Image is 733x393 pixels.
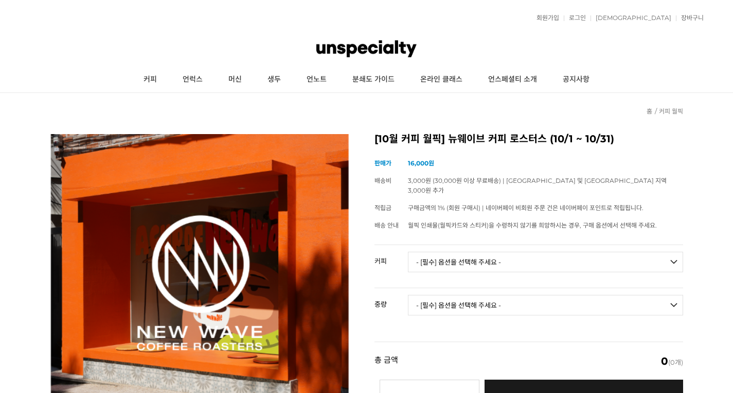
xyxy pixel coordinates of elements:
strong: 16,000원 [408,159,434,167]
span: 3,000원 (30,000원 이상 무료배송) | [GEOGRAPHIC_DATA] 및 [GEOGRAPHIC_DATA] 지역 3,000원 추가 [408,177,667,194]
em: 0 [661,355,668,367]
a: 홈 [647,107,652,115]
a: 로그인 [564,15,586,21]
a: 온라인 클래스 [407,67,475,92]
span: 구매금액의 1% (회원 구매시) | 네이버페이 비회원 주문 건은 네이버페이 포인트로 적립됩니다. [408,204,643,212]
span: 적립금 [374,204,391,212]
span: 배송 안내 [374,221,399,229]
strong: 총 금액 [374,356,398,366]
a: 커피 월픽 [659,107,683,115]
a: 분쇄도 가이드 [339,67,407,92]
a: 생두 [255,67,294,92]
span: (0개) [661,356,683,366]
a: 커피 [131,67,170,92]
a: 회원가입 [531,15,559,21]
a: [DEMOGRAPHIC_DATA] [591,15,671,21]
span: 월픽 인쇄물(월픽카드와 스티커)을 수령하지 않기를 희망하시는 경우, 구매 옵션에서 선택해 주세요. [408,221,657,229]
th: 중량 [374,288,408,312]
th: 커피 [374,245,408,269]
span: 판매가 [374,159,391,167]
a: 언럭스 [170,67,216,92]
span: 배송비 [374,177,391,184]
h2: [10월 커피 월픽] 뉴웨이브 커피 로스터스 (10/1 ~ 10/31) [374,134,683,144]
a: 장바구니 [676,15,704,21]
img: 언스페셜티 몰 [316,33,416,64]
a: 머신 [216,67,255,92]
a: 공지사항 [550,67,602,92]
a: 언스페셜티 소개 [475,67,550,92]
a: 언노트 [294,67,339,92]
